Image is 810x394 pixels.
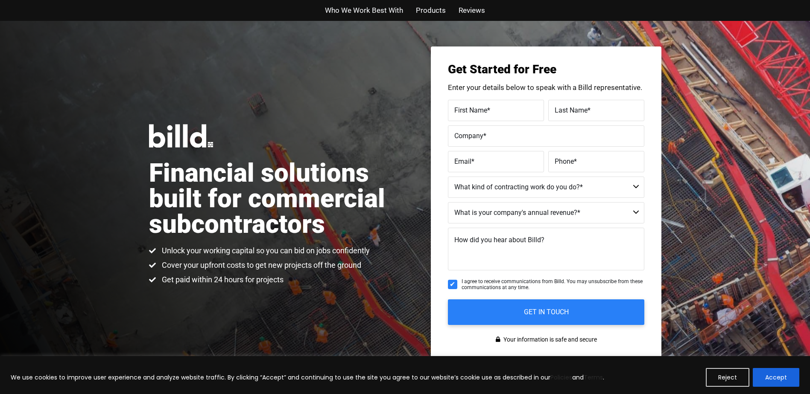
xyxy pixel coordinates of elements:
a: Terms [584,373,603,382]
button: Accept [753,368,799,387]
span: Cover your upfront costs to get new projects off the ground [160,260,361,270]
span: First Name [454,106,487,114]
span: Last Name [555,106,588,114]
span: Unlock your working capital so you can bid on jobs confidently [160,246,370,256]
p: We use cookies to improve user experience and analyze website traffic. By clicking “Accept” and c... [11,372,604,382]
input: I agree to receive communications from Billd. You may unsubscribe from these communications at an... [448,280,457,289]
h3: Get Started for Free [448,64,644,75]
span: Phone [555,157,574,165]
a: Products [416,4,446,17]
input: GET IN TOUCH [448,299,644,325]
a: Policies [550,373,572,382]
span: Email [454,157,471,165]
p: Enter your details below to speak with a Billd representative. [448,84,644,91]
span: I agree to receive communications from Billd. You may unsubscribe from these communications at an... [462,278,644,291]
h1: Financial solutions built for commercial subcontractors [149,160,405,237]
span: Company [454,131,483,139]
a: Reviews [459,4,485,17]
span: Your information is safe and secure [501,333,597,346]
span: Get paid within 24 hours for projects [160,275,284,285]
button: Reject [706,368,749,387]
a: Who We Work Best With [325,4,403,17]
span: How did you hear about Billd? [454,236,544,244]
